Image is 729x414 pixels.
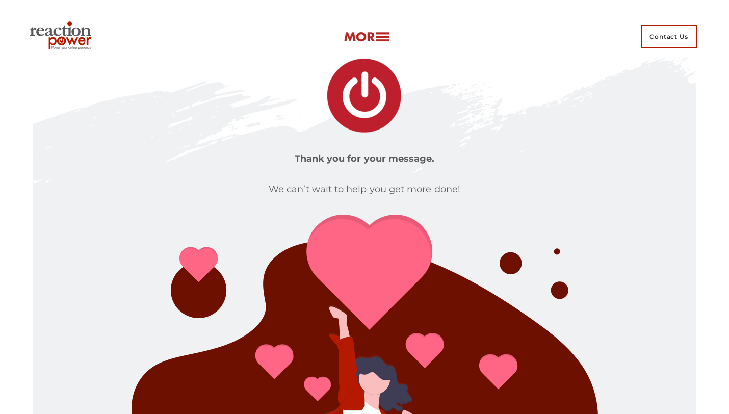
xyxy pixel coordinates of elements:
strong: Thank you for your message. [295,153,435,164]
a: Contact Us [634,16,704,57]
img: Executive Branding | Personal Branding Agency [25,18,99,55]
span: Contact Us [641,25,697,48]
img: more-btn.png [344,31,389,43]
p: We can’t wait to help you get more done! [33,182,696,197]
